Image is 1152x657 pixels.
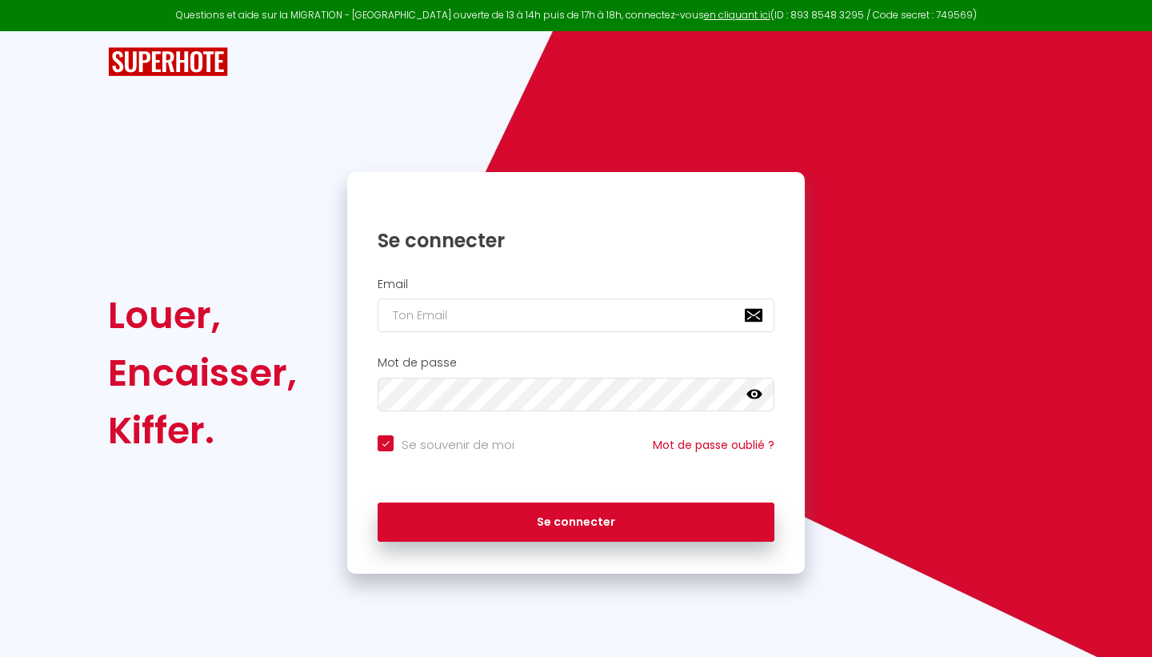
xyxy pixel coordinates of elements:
[704,8,770,22] a: en cliquant ici
[108,402,297,459] div: Kiffer.
[378,503,774,543] button: Se connecter
[378,298,774,332] input: Ton Email
[108,344,297,402] div: Encaisser,
[378,356,774,370] h2: Mot de passe
[378,228,774,253] h1: Se connecter
[108,47,228,77] img: SuperHote logo
[108,286,297,344] div: Louer,
[653,437,774,453] a: Mot de passe oublié ?
[378,278,774,291] h2: Email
